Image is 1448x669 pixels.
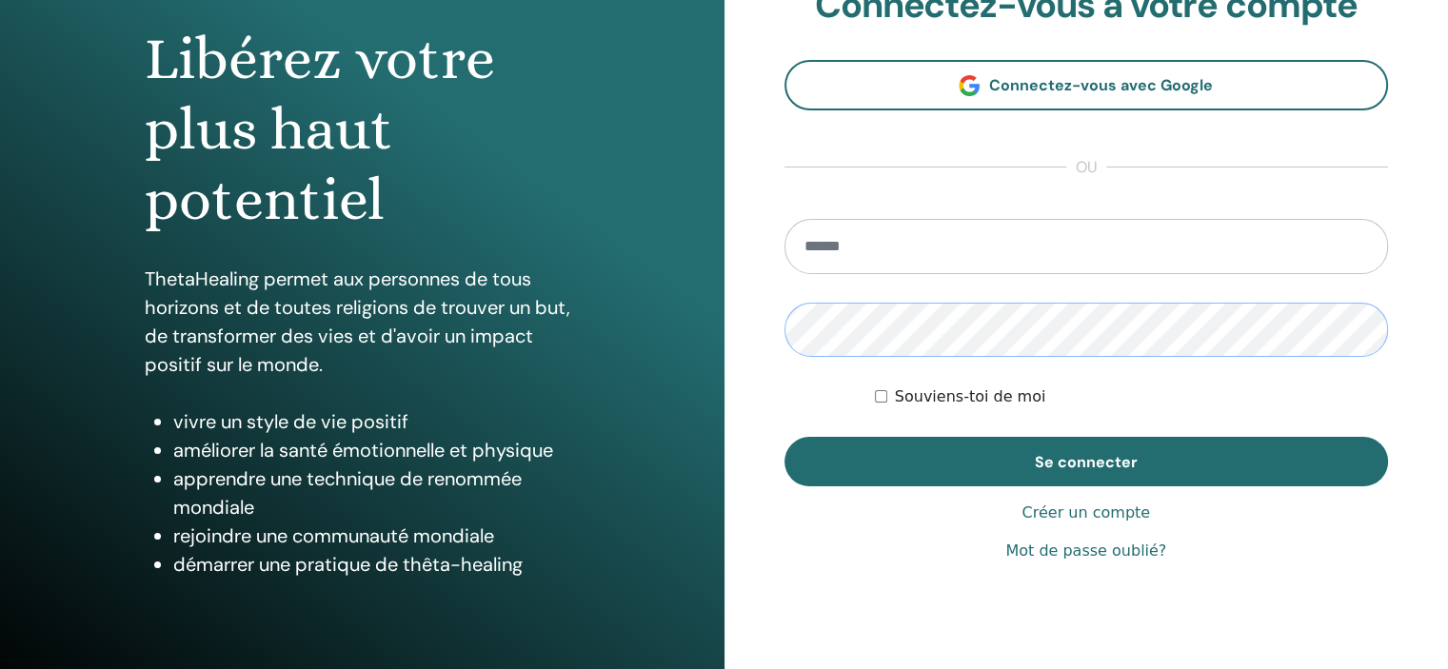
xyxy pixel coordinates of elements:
[173,523,494,548] font: rejoindre une communauté mondiale
[875,385,1388,408] div: Gardez-moi authentifié indéfiniment ou jusqu'à ce que je me déconnecte manuellement
[1035,452,1138,472] font: Se connecter
[173,552,523,577] font: démarrer une pratique de thêta-healing
[1005,540,1166,562] a: Mot de passe oublié?
[145,266,570,377] font: ThetaHealing permet aux personnes de tous horizons et de toutes religions de trouver un but, de t...
[784,60,1389,110] a: Connectez-vous avec Google
[895,387,1046,405] font: Souviens-toi de moi
[145,25,495,234] font: Libérez votre plus haut potentiel
[1005,541,1166,560] font: Mot de passe oublié?
[1022,503,1150,521] font: Créer un compte
[1076,157,1097,177] font: ou
[989,75,1213,95] font: Connectez-vous avec Google
[1022,502,1150,524] a: Créer un compte
[784,437,1389,486] button: Se connecter
[173,409,408,434] font: vivre un style de vie positif
[173,466,522,520] font: apprendre une technique de renommée mondiale
[173,438,553,462] font: améliorer la santé émotionnelle et physique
